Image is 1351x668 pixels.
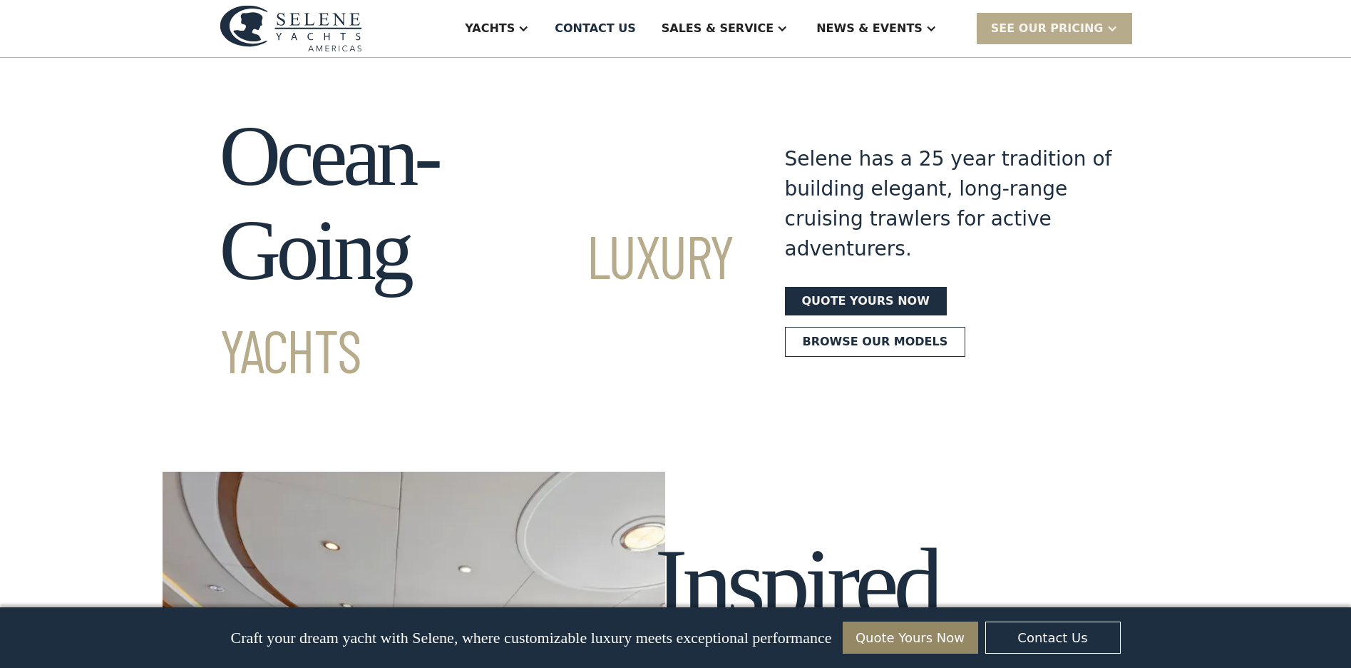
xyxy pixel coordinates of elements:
div: Sales & Service [662,20,774,37]
a: Contact Us [985,622,1121,654]
div: Selene has a 25 year tradition of building elegant, long-range cruising trawlers for active adven... [785,144,1113,264]
a: Quote Yours Now [843,622,978,654]
div: Contact US [555,20,636,37]
img: logo [220,5,362,51]
p: Craft your dream yacht with Selene, where customizable luxury meets exceptional performance [230,629,831,647]
a: Quote yours now [785,287,947,315]
div: Yachts [465,20,515,37]
div: SEE Our Pricing [991,20,1104,37]
h1: Ocean-Going [220,109,734,392]
a: Browse our models [785,327,966,357]
div: News & EVENTS [816,20,923,37]
div: SEE Our Pricing [977,13,1132,44]
span: Luxury Yachts [220,219,734,385]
